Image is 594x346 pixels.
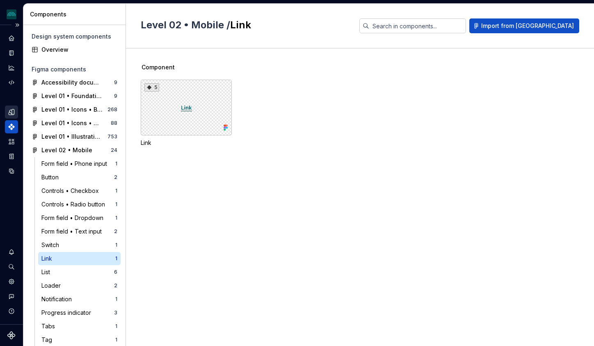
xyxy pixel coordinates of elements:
div: Tag [41,336,55,344]
input: Search in components... [369,18,466,33]
div: 1 [115,323,117,330]
div: List [41,268,53,276]
div: 268 [107,106,117,113]
div: Form field • Dropdown [41,214,107,222]
a: Notification1 [38,293,121,306]
a: Design tokens [5,105,18,119]
div: 1 [115,255,117,262]
a: Code automation [5,76,18,89]
a: Overview [28,43,121,56]
a: Level 01 • Icons • Global88 [28,117,121,130]
div: 9 [114,79,117,86]
img: 418c6d47-6da6-4103-8b13-b5999f8989a1.png [7,9,16,19]
button: Expand sidebar [11,19,23,31]
div: 1 [115,215,117,221]
div: 5 [144,83,159,92]
a: Loader2 [38,279,121,292]
a: Link1 [38,252,121,265]
div: 1 [115,242,117,248]
a: Data sources [5,165,18,178]
div: 2 [114,174,117,181]
div: 5Link [141,80,232,147]
div: 753 [107,133,117,140]
a: Storybook stories [5,150,18,163]
a: List6 [38,266,121,279]
div: 1 [115,188,117,194]
div: 1 [115,160,117,167]
a: Level 01 • Illustrations753 [28,130,121,143]
svg: Supernova Logo [7,331,16,339]
a: Home [5,32,18,45]
div: 1 [115,201,117,208]
div: Level 02 • Mobile [41,146,92,154]
div: Design system components [32,32,117,41]
div: Loader [41,282,64,290]
a: Components [5,120,18,133]
div: Link [141,139,232,147]
div: 1 [115,337,117,343]
div: 9 [114,93,117,99]
div: Button [41,173,62,181]
div: 2 [114,228,117,235]
a: Analytics [5,61,18,74]
a: Settings [5,275,18,288]
div: Progress indicator [41,309,94,317]
button: Notifications [5,245,18,259]
div: Controls • Checkbox [41,187,102,195]
a: Form field • Dropdown1 [38,211,121,225]
a: Controls • Radio button1 [38,198,121,211]
div: Controls • Radio button [41,200,108,209]
div: Switch [41,241,62,249]
div: Accessibility documentation [41,78,103,87]
div: Notification [41,295,75,303]
a: Level 01 • Icons • Branded268 [28,103,121,116]
a: Form field • Phone input1 [38,157,121,170]
div: Figma components [32,65,117,73]
button: Import from [GEOGRAPHIC_DATA] [469,18,579,33]
div: 2 [114,282,117,289]
a: Level 02 • Mobile24 [28,144,121,157]
a: Controls • Checkbox1 [38,184,121,197]
a: Accessibility documentation9 [28,76,121,89]
span: Import from [GEOGRAPHIC_DATA] [481,22,574,30]
a: Assets [5,135,18,148]
div: Form field • Text input [41,227,105,236]
div: 6 [114,269,117,275]
a: Form field • Text input2 [38,225,121,238]
div: Level 01 • Icons • Branded [41,105,103,114]
a: Level 01 • Foundations9 [28,89,121,103]
div: 88 [111,120,117,126]
button: Search ⌘K [5,260,18,273]
h2: Link [141,18,350,32]
div: Level 01 • Foundations [41,92,103,100]
div: Overview [41,46,117,54]
span: Component [142,63,175,71]
a: Switch1 [38,238,121,252]
a: Button2 [38,171,121,184]
a: Progress indicator3 [38,306,121,319]
div: 1 [115,296,117,302]
div: Components [30,10,122,18]
span: Level 02 • Mobile / [141,19,230,31]
div: Link [41,254,55,263]
div: Tabs [41,322,58,330]
a: Tabs1 [38,320,121,333]
div: Level 01 • Illustrations [41,133,103,141]
div: Level 01 • Icons • Global [41,119,103,127]
button: Contact support [5,290,18,303]
div: Form field • Phone input [41,160,110,168]
a: Documentation [5,46,18,60]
